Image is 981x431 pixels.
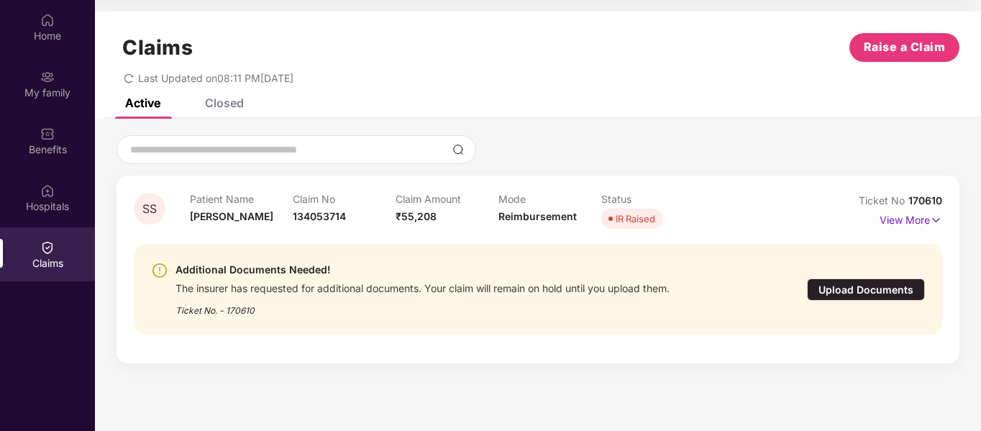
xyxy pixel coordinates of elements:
button: Raise a Claim [849,33,959,62]
img: svg+xml;base64,PHN2ZyBpZD0iSG9zcGl0YWxzIiB4bWxucz0iaHR0cDovL3d3dy53My5vcmcvMjAwMC9zdmciIHdpZHRoPS... [40,183,55,198]
span: redo [124,72,134,84]
p: View More [880,209,942,228]
span: ₹55,208 [396,210,437,222]
span: Raise a Claim [864,38,946,56]
span: Last Updated on 08:11 PM[DATE] [138,72,293,84]
img: svg+xml;base64,PHN2ZyBpZD0iQmVuZWZpdHMiIHhtbG5zPSJodHRwOi8vd3d3LnczLm9yZy8yMDAwL3N2ZyIgd2lkdGg9Ij... [40,127,55,141]
p: Claim No [293,193,396,205]
p: Status [601,193,704,205]
div: IR Raised [616,212,655,226]
div: Closed [205,96,244,110]
img: svg+xml;base64,PHN2ZyBpZD0iQ2xhaW0iIHhtbG5zPSJodHRwOi8vd3d3LnczLm9yZy8yMDAwL3N2ZyIgd2lkdGg9IjIwIi... [40,240,55,255]
span: Reimbursement [498,210,577,222]
p: Patient Name [190,193,293,205]
img: svg+xml;base64,PHN2ZyBpZD0iU2VhcmNoLTMyeDMyIiB4bWxucz0iaHR0cDovL3d3dy53My5vcmcvMjAwMC9zdmciIHdpZH... [452,144,464,155]
img: svg+xml;base64,PHN2ZyBpZD0iV2FybmluZ18tXzI0eDI0IiBkYXRhLW5hbWU9Ildhcm5pbmcgLSAyNHgyNCIgeG1sbnM9Im... [151,262,168,279]
h1: Claims [122,35,193,60]
span: 170610 [908,194,942,207]
p: Mode [498,193,601,205]
div: Active [125,96,160,110]
img: svg+xml;base64,PHN2ZyB3aWR0aD0iMjAiIGhlaWdodD0iMjAiIHZpZXdCb3g9IjAgMCAyMCAyMCIgZmlsbD0ibm9uZSIgeG... [40,70,55,84]
div: Ticket No. - 170610 [175,295,670,317]
img: svg+xml;base64,PHN2ZyBpZD0iSG9tZSIgeG1sbnM9Imh0dHA6Ly93d3cudzMub3JnLzIwMDAvc3ZnIiB3aWR0aD0iMjAiIG... [40,13,55,27]
div: Additional Documents Needed! [175,261,670,278]
span: SS [142,203,157,215]
span: Ticket No [859,194,908,207]
span: 134053714 [293,210,346,222]
span: [PERSON_NAME] [190,210,273,222]
div: Upload Documents [807,278,925,301]
div: The insurer has requested for additional documents. Your claim will remain on hold until you uplo... [175,278,670,295]
img: svg+xml;base64,PHN2ZyB4bWxucz0iaHR0cDovL3d3dy53My5vcmcvMjAwMC9zdmciIHdpZHRoPSIxNyIgaGVpZ2h0PSIxNy... [930,212,942,228]
p: Claim Amount [396,193,498,205]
